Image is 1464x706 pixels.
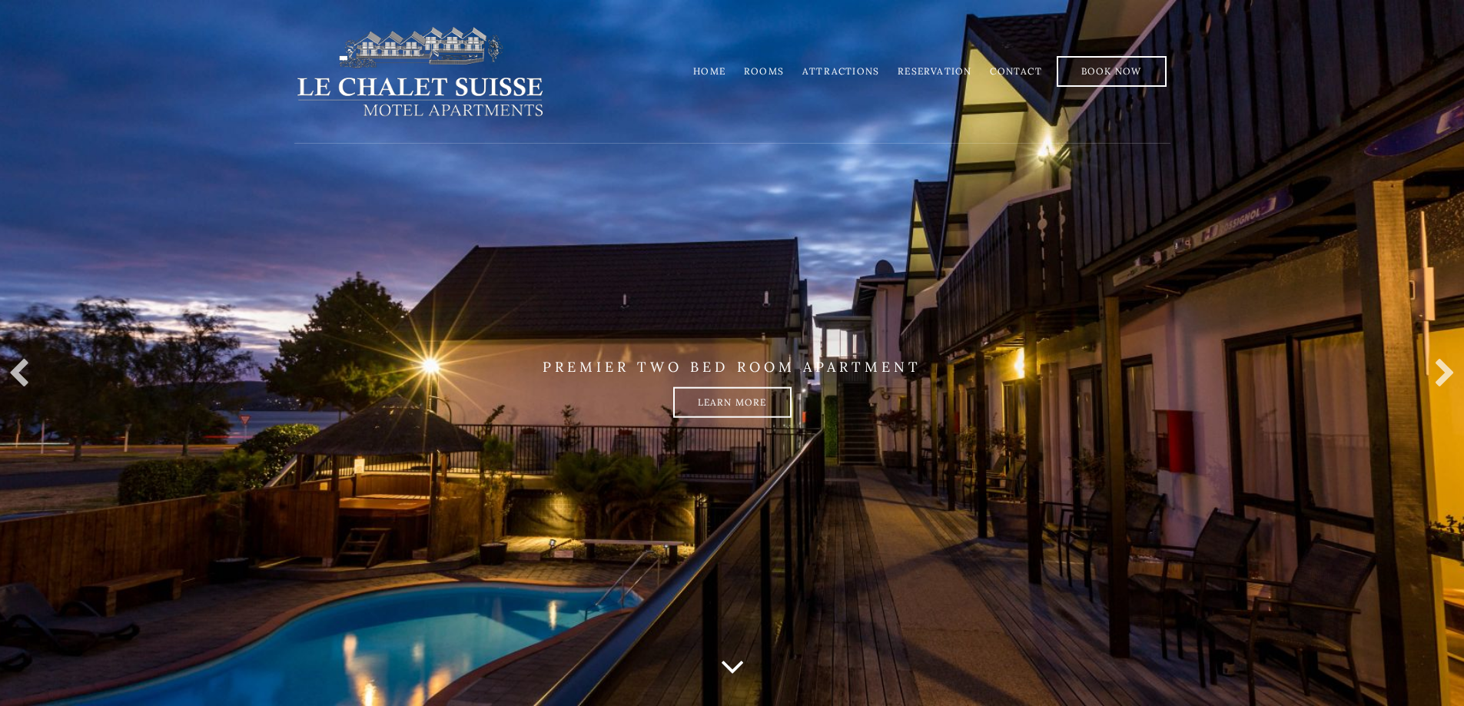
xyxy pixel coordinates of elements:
a: Reservation [898,65,971,77]
a: Learn more [673,387,792,418]
a: Contact [990,65,1041,77]
a: Rooms [744,65,784,77]
a: Attractions [802,65,879,77]
p: PREMIER TWO BED ROOM APARTMENT [294,359,1170,376]
a: Home [693,65,725,77]
img: lechaletsuisse [294,25,546,118]
a: Book Now [1057,56,1167,87]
